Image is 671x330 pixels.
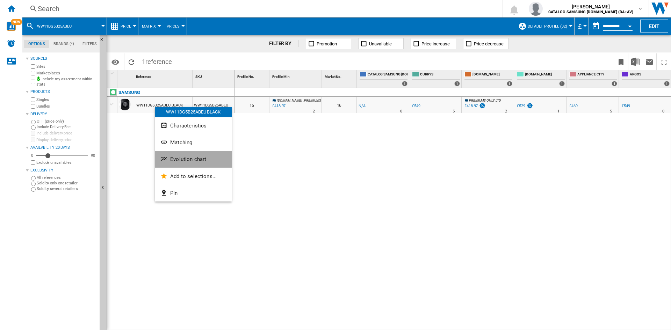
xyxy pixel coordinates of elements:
span: Evolution chart [170,156,206,162]
span: Characteristics [170,123,207,129]
button: Characteristics [155,117,232,134]
button: Pin... [155,185,232,201]
span: Matching [170,139,192,146]
button: Add to selections... [155,168,232,185]
button: Evolution chart [155,151,232,168]
span: Add to selections... [170,173,217,179]
span: Pin [170,190,178,196]
div: WW11DG5B25ABEU BLACK [155,107,232,117]
button: Matching [155,134,232,151]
